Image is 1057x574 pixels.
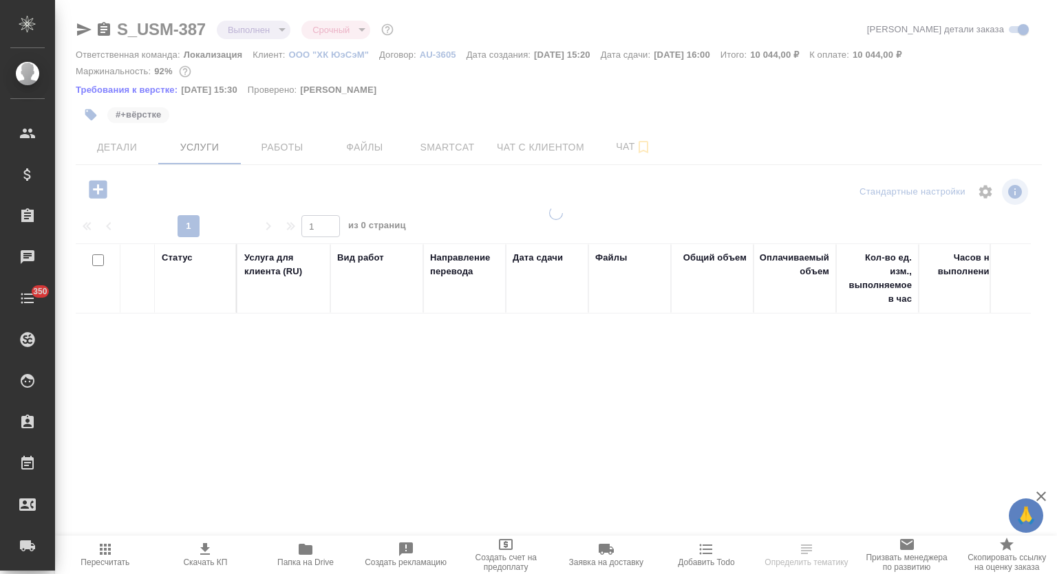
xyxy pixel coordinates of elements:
button: Призвать менеджера по развитию [857,536,957,574]
span: 350 [25,285,56,298]
div: Часов на выполнение [926,251,994,278]
span: Добавить Todo [678,558,734,567]
button: Создать счет на предоплату [456,536,556,574]
span: Заявка на доставку [569,558,643,567]
button: Скачать КП [156,536,256,574]
div: Услуга для клиента (RU) [244,251,323,278]
div: Общий объем [683,251,747,265]
button: Папка на Drive [255,536,356,574]
div: Направление перевода [430,251,499,278]
button: Создать рекламацию [356,536,456,574]
div: Статус [162,251,193,265]
button: Пересчитать [55,536,156,574]
button: Добавить Todo [656,536,757,574]
span: Призвать менеджера по развитию [865,553,949,572]
div: Вид работ [337,251,384,265]
span: Создать рекламацию [365,558,447,567]
button: Заявка на доставку [556,536,656,574]
span: Скопировать ссылку на оценку заказа [965,553,1049,572]
button: Скопировать ссылку на оценку заказа [957,536,1057,574]
button: 🙏 [1009,498,1043,533]
div: Дата сдачи [513,251,563,265]
span: Определить тематику [765,558,848,567]
span: 🙏 [1014,501,1038,530]
a: 350 [3,281,52,316]
div: Файлы [595,251,627,265]
span: Пересчитать [81,558,129,567]
div: Оплачиваемый объем [760,251,829,278]
div: Кол-во ед. изм., выполняемое в час [843,251,912,306]
span: Папка на Drive [277,558,334,567]
span: Создать счет на предоплату [464,553,548,572]
span: Скачать КП [183,558,227,567]
button: Определить тематику [756,536,857,574]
